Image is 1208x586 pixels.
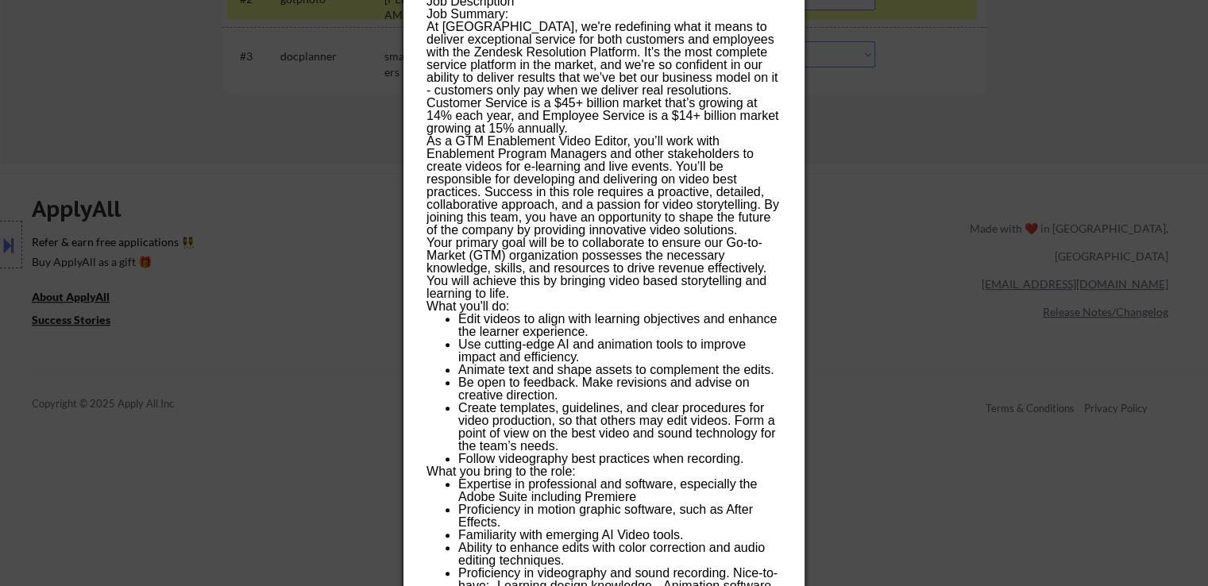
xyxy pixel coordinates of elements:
[458,503,753,529] span: Proficiency in motion graphic software, such as After Effects.
[458,376,749,402] span: Be open to feedback. Make revisions and advise on creative direction.
[458,528,683,542] span: Familiarity with emerging AI Video tools.
[426,20,778,135] span: At [GEOGRAPHIC_DATA], we're redefining what it means to deliver exceptional service for both cust...
[426,134,779,237] span: As a GTM Enablement Video Editor, you’ll work with Enablement Program Managers and other stakehol...
[458,541,765,567] span: Ability to enhance edits with color correction and audio editing techniques.
[458,452,743,465] span: Follow videography best practices when recording.
[458,401,775,453] span: Create templates, guidelines, and clear procedures for video production, so that others may edit ...
[426,7,508,21] span: Job Summary:
[458,337,746,364] span: Use cutting-edge AI and animation tools to improve impact and efficiency.
[426,300,781,313] p: What you'll do:
[458,363,774,376] span: Animate text and shape assets to complement the edits.
[426,236,766,300] span: Your primary goal will be to collaborate to ensure our Go-to-Market (GTM) organization possesses ...
[458,312,777,338] span: Edit videos to align with learning objectives and enhance the learner experience.
[458,477,757,503] span: Expertise in professional and software, especially the Adobe Suite including Premiere
[426,465,781,478] p: What you bring to the role:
